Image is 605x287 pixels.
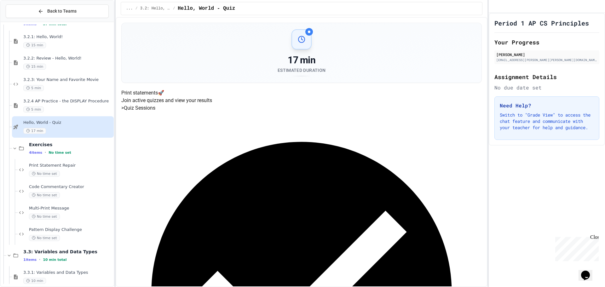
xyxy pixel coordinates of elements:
span: Code Commentary Creator [29,184,112,190]
span: 3.2.2: Review - Hello, World! [23,56,112,61]
span: No time set [29,192,60,198]
h2: Your Progress [494,38,599,47]
div: Estimated Duration [278,67,326,73]
div: 17 min [278,55,326,66]
span: Pattern Display Challenge [29,227,112,232]
span: Back to Teams [47,8,77,14]
span: No time set [29,214,60,220]
span: 3.2.4 AP Practice - the DISPLAY Procedure [23,99,112,104]
span: 3.2.1: Hello, World! [23,34,112,40]
iframe: chat widget [553,234,599,261]
span: 10 min [23,278,46,284]
div: [PERSON_NAME] [496,52,597,57]
div: Chat with us now!Close [3,3,43,40]
span: 17 min [23,128,46,134]
span: 4 items [29,151,42,155]
span: 3.2: Hello, World! [140,6,170,11]
span: No time set [49,151,71,155]
div: [EMAIL_ADDRESS][PERSON_NAME][PERSON_NAME][DOMAIN_NAME] [496,58,597,62]
span: 3.3.1: Variables and Data Types [23,270,112,275]
h1: Period 1 AP CS Principles [494,19,589,27]
span: No time set [29,171,60,177]
h5: > Quiz Sessions [121,104,482,112]
span: Hello, World - Quiz [178,5,235,12]
div: No due date set [494,84,599,91]
span: 3.3: Variables and Data Types [23,249,112,255]
h4: Print statements 🚀 [121,89,482,97]
span: / [173,6,175,11]
span: 5 min [23,106,44,112]
span: Hello, World - Quiz [23,120,112,125]
span: / [135,6,138,11]
span: No time set [29,235,60,241]
span: 10 min total [43,258,66,262]
span: • [39,257,40,262]
span: 3.2.3: Your Name and Favorite Movie [23,77,112,83]
span: Exercises [29,142,112,147]
span: 1 items [23,258,37,262]
span: ... [126,6,133,11]
button: Back to Teams [6,4,109,18]
p: Join active quizzes and view your results [121,97,482,104]
p: Switch to "Grade View" to access the chat feature and communicate with your teacher for help and ... [500,112,594,131]
iframe: chat widget [579,262,599,281]
span: Print Statement Repair [29,163,112,168]
span: 15 min [23,42,46,48]
span: Multi-Print Message [29,206,112,211]
span: 15 min [23,64,46,70]
h3: Need Help? [500,102,594,109]
h2: Assignment Details [494,72,599,81]
span: • [45,150,46,155]
span: 5 min [23,85,44,91]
